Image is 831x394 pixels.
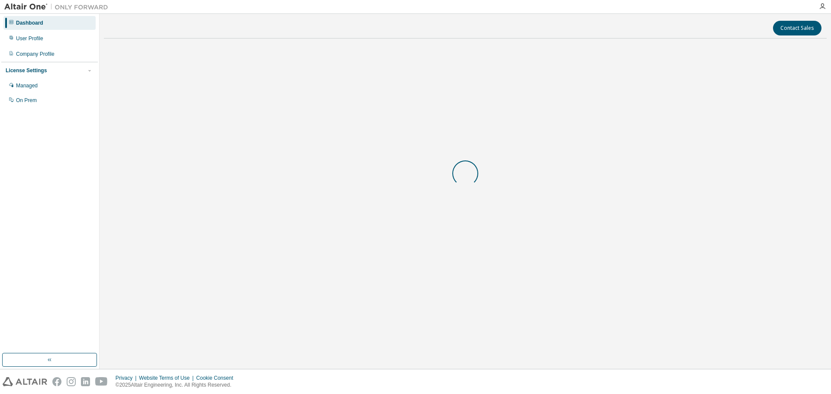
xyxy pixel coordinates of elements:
div: Cookie Consent [196,375,238,381]
img: youtube.svg [95,377,108,386]
img: facebook.svg [52,377,61,386]
img: altair_logo.svg [3,377,47,386]
div: Privacy [116,375,139,381]
img: Altair One [4,3,113,11]
div: Company Profile [16,51,55,58]
button: Contact Sales [773,21,821,35]
div: Website Terms of Use [139,375,196,381]
div: Managed [16,82,38,89]
p: © 2025 Altair Engineering, Inc. All Rights Reserved. [116,381,238,389]
div: User Profile [16,35,43,42]
div: License Settings [6,67,47,74]
div: On Prem [16,97,37,104]
img: instagram.svg [67,377,76,386]
img: linkedin.svg [81,377,90,386]
div: Dashboard [16,19,43,26]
